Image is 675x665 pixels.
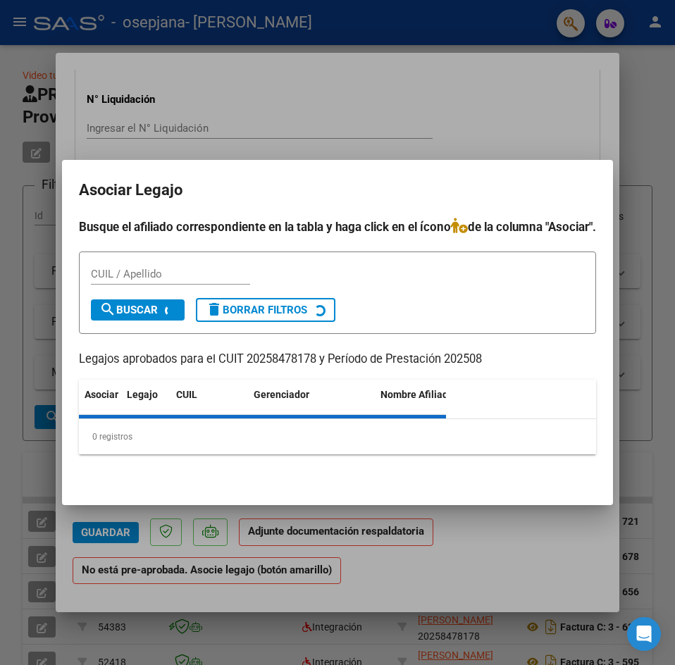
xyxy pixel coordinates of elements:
datatable-header-cell: Nombre Afiliado [375,380,481,426]
span: Borrar Filtros [206,304,307,316]
span: Gerenciador [254,389,309,400]
div: Open Intercom Messenger [627,617,661,651]
mat-icon: delete [206,301,223,318]
h2: Asociar Legajo [79,177,596,204]
h4: Busque el afiliado correspondiente en la tabla y haga click en el ícono de la columna "Asociar". [79,218,596,236]
datatable-header-cell: CUIL [171,380,248,426]
div: 0 registros [79,419,596,454]
button: Buscar [91,299,185,321]
span: Legajo [127,389,158,400]
span: Nombre Afiliado [380,389,454,400]
button: Borrar Filtros [196,298,335,322]
datatable-header-cell: Asociar [79,380,121,426]
span: CUIL [176,389,197,400]
span: Buscar [99,304,158,316]
p: Legajos aprobados para el CUIT 20258478178 y Período de Prestación 202508 [79,351,596,368]
datatable-header-cell: Gerenciador [248,380,375,426]
mat-icon: search [99,301,116,318]
datatable-header-cell: Legajo [121,380,171,426]
span: Asociar [85,389,118,400]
